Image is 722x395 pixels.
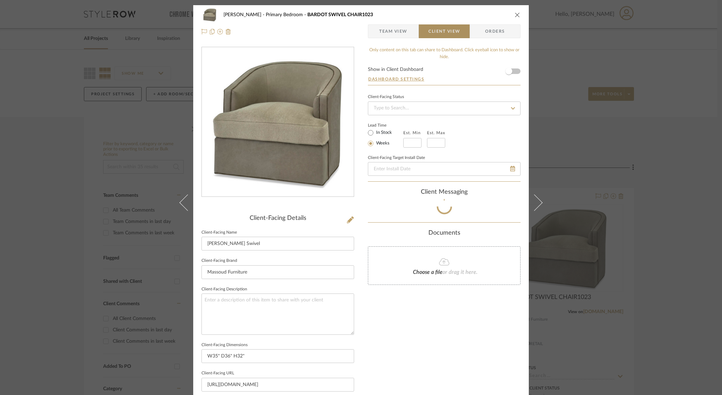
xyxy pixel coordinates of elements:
[201,237,354,250] input: Enter Client-Facing Item Name
[375,140,390,147] label: Weeks
[223,12,266,17] span: [PERSON_NAME]
[368,128,403,148] mat-radio-group: Select item type
[368,189,521,196] div: client Messaging
[368,47,521,60] div: Only content on this tab can share to Dashboard. Click eyeball icon to show or hide.
[201,215,354,222] div: Client-Facing Details
[202,54,354,190] img: 59be332e-46e4-45b0-aa97-6b8fa7dc6951_436x436.jpg
[307,12,373,17] span: BARDOT SWIVEL CHAIR1023
[427,130,445,135] label: Est. Max
[379,24,407,38] span: Team View
[442,269,478,275] span: or drag it here.
[201,231,237,234] label: Client-Facing Name
[201,265,354,279] input: Enter Client-Facing Brand
[201,372,234,375] label: Client-Facing URL
[368,156,425,160] label: Client-Facing Target Install Date
[202,54,354,190] div: 0
[478,24,513,38] span: Orders
[514,12,521,18] button: close
[368,102,521,115] input: Type to Search…
[201,378,354,392] input: Enter item URL
[368,122,403,128] label: Lead Time
[428,24,460,38] span: Client View
[201,349,354,363] input: Enter item dimensions
[368,229,521,237] div: Documents
[368,162,521,176] input: Enter Install Date
[201,259,237,263] label: Client-Facing Brand
[413,269,442,275] span: Choose a file
[368,95,404,99] div: Client-Facing Status
[201,288,247,291] label: Client-Facing Description
[375,130,392,136] label: In Stock
[368,76,425,82] button: Dashboard Settings
[266,12,307,17] span: Primary Bedroom
[403,130,421,135] label: Est. Min
[226,29,231,34] img: Remove from project
[201,343,248,347] label: Client-Facing Dimensions
[201,8,218,22] img: 59be332e-46e4-45b0-aa97-6b8fa7dc6951_48x40.jpg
